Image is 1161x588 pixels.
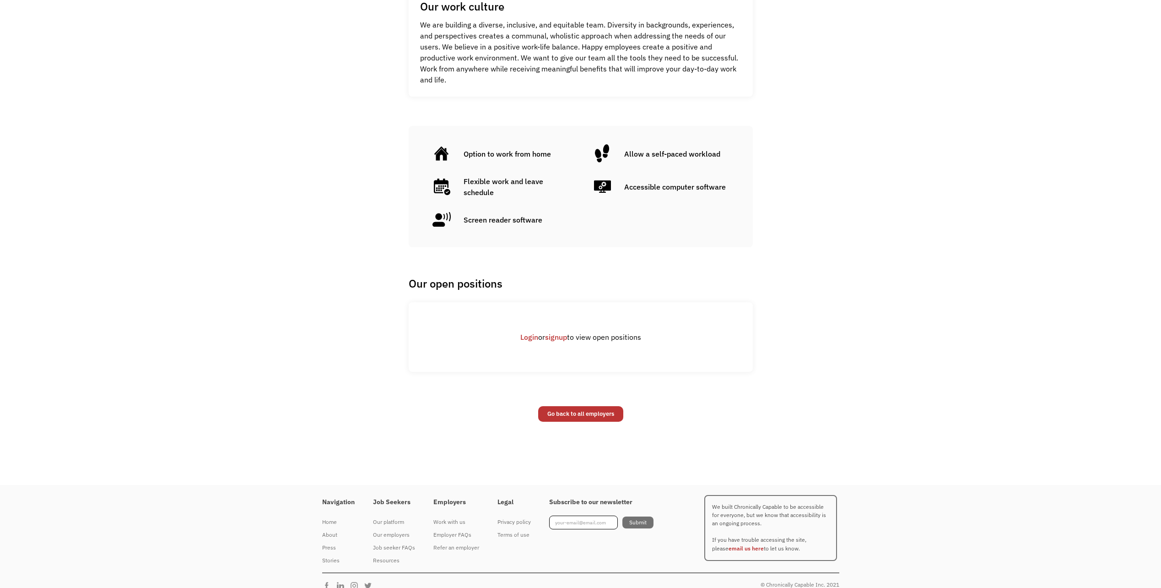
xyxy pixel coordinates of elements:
a: Resources [373,554,415,567]
a: Job seeker FAQs [373,541,415,554]
h4: Employers [433,498,479,506]
div: Home [322,517,355,528]
a: email us here [729,545,764,552]
h4: Job Seekers [373,498,415,506]
div: Our employers [373,529,415,540]
div: Option to work from home [464,148,551,159]
a: Refer an employer [433,541,479,554]
div: Privacy policy [497,517,531,528]
a: Privacy policy [497,516,531,528]
div: Allow a self-paced workload [624,148,720,159]
a: Stories [322,554,355,567]
div: Press [322,542,355,553]
h4: Navigation [322,498,355,506]
a: Work with us [433,516,479,528]
div: or to view open positions [409,332,753,343]
a: Login [520,332,538,342]
div: Refer an employer [433,542,479,553]
p: We are building a diverse, inclusive, and equitable team. Diversity in backgrounds, experiences, ... [420,19,741,85]
a: Go back to all employers [538,406,623,422]
div: Employer FAQs [433,529,479,540]
div: Job seeker FAQs [373,542,415,553]
h4: Legal [497,498,531,506]
div: About [322,529,355,540]
a: Press [322,541,355,554]
p: We built Chronically Capable to be accessible for everyone, but we know that accessibility is an ... [704,495,837,561]
a: About [322,528,355,541]
div: Accessible computer software [624,181,726,192]
a: Home [322,516,355,528]
a: Employer FAQs [433,528,479,541]
input: your-email@email.com [549,516,618,529]
div: Stories [322,555,355,566]
div: Our platform [373,517,415,528]
div: Terms of use [497,529,531,540]
a: Terms of use [497,528,531,541]
input: Submit [622,517,653,528]
div: Screen reader software [464,214,542,225]
div: Flexible work and leave schedule [464,176,569,198]
div: Work with us [433,517,479,528]
h4: Subscribe to our newsletter [549,498,653,506]
a: signup [545,332,567,342]
form: Footer Newsletter [549,516,653,529]
h1: Our open positions [409,277,750,290]
a: Our platform [373,516,415,528]
a: Our employers [373,528,415,541]
div: Resources [373,555,415,566]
